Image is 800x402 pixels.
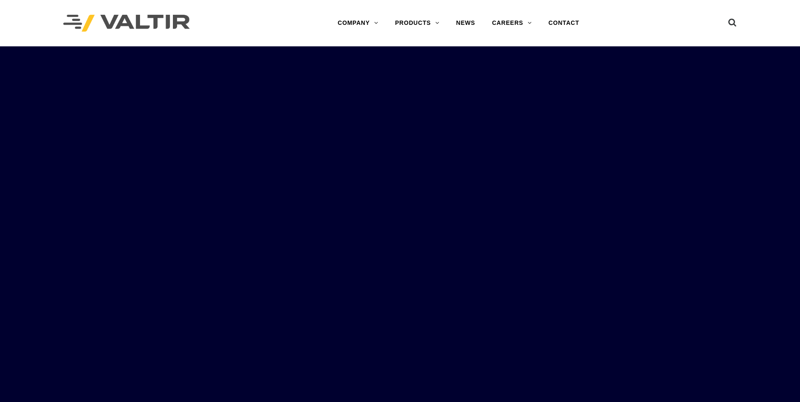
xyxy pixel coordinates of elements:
[329,15,387,32] a: COMPANY
[387,15,448,32] a: PRODUCTS
[540,15,588,32] a: CONTACT
[63,15,190,32] img: Valtir
[484,15,540,32] a: CAREERS
[448,15,484,32] a: NEWS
